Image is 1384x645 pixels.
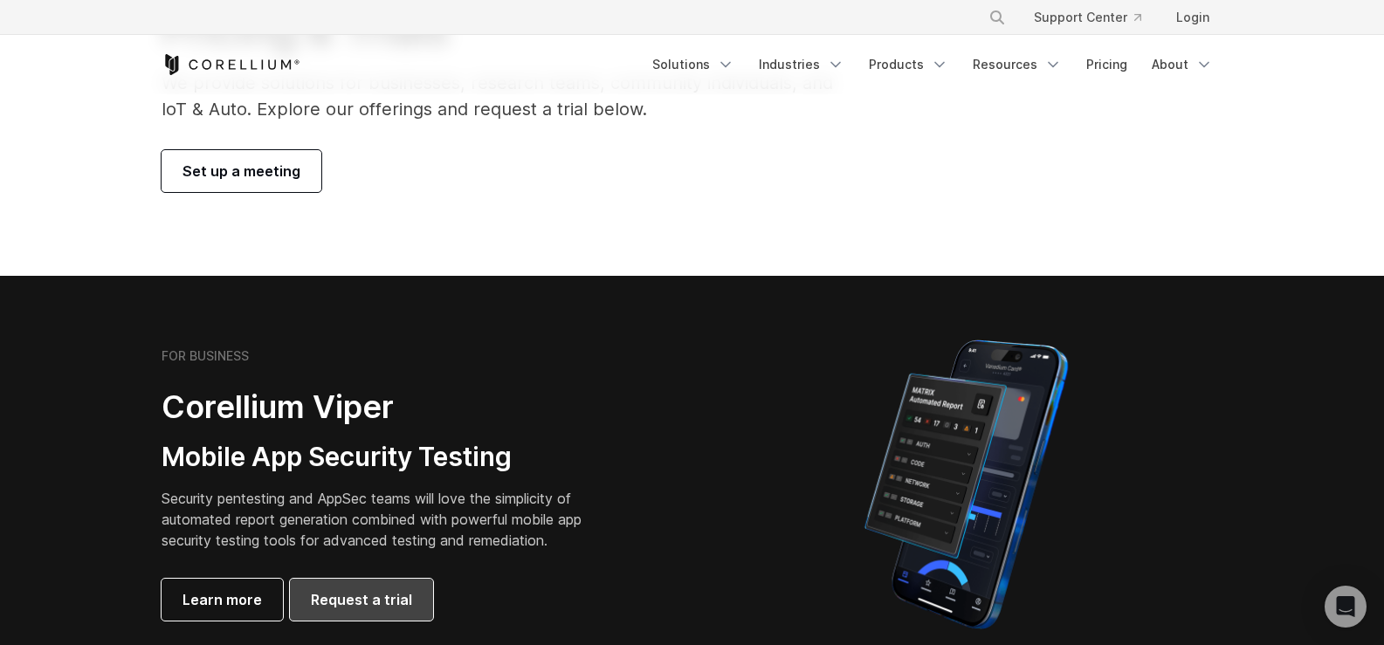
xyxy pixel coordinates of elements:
[748,49,855,80] a: Industries
[162,150,321,192] a: Set up a meeting
[1076,49,1138,80] a: Pricing
[162,441,609,474] h3: Mobile App Security Testing
[162,348,249,364] h6: FOR BUSINESS
[182,161,300,182] span: Set up a meeting
[162,388,609,427] h2: Corellium Viper
[962,49,1072,80] a: Resources
[162,488,609,551] p: Security pentesting and AppSec teams will love the simplicity of automated report generation comb...
[642,49,1223,80] div: Navigation Menu
[642,49,745,80] a: Solutions
[290,579,433,621] a: Request a trial
[162,70,857,122] p: We provide solutions for businesses, research teams, community individuals, and IoT & Auto. Explo...
[981,2,1013,33] button: Search
[1141,49,1223,80] a: About
[162,54,300,75] a: Corellium Home
[182,589,262,610] span: Learn more
[1325,586,1367,628] div: Open Intercom Messenger
[1020,2,1155,33] a: Support Center
[1162,2,1223,33] a: Login
[858,49,959,80] a: Products
[835,332,1098,637] img: Corellium MATRIX automated report on iPhone showing app vulnerability test results across securit...
[967,2,1223,33] div: Navigation Menu
[311,589,412,610] span: Request a trial
[162,579,283,621] a: Learn more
